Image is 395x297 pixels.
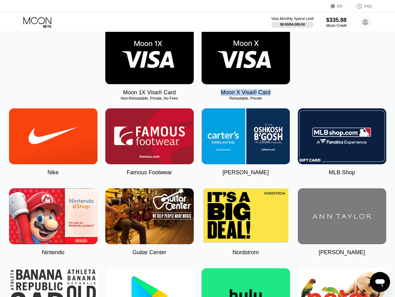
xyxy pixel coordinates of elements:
[47,169,59,176] div: Nike
[329,169,355,176] div: MLB Shop
[42,249,64,256] div: Nintendo
[326,17,347,23] div: $335.88
[370,272,390,292] iframe: Button to launch messaging window
[123,89,176,96] div: Moon 1X Visa® Card
[364,4,372,8] div: FAQ
[319,249,365,256] div: [PERSON_NAME]
[326,17,347,28] div: $335.88Moon Credit
[337,4,342,8] div: EN
[232,249,259,256] div: Nordstrom
[222,169,269,176] div: [PERSON_NAME]
[326,23,347,28] div: Moon Credit
[105,96,194,101] div: Non-Reloadable, Private, No Fees
[132,249,166,256] div: Guitar Center
[221,89,270,96] div: Moon X Visa® Card
[280,22,305,26] div: $0.00 / $4,000.00
[331,3,350,9] div: EN
[202,96,290,101] div: Reloadable, Private
[271,17,313,21] div: Visa Monthly Spend Limit
[350,3,372,9] div: FAQ
[127,169,172,176] div: Famous Footwear
[271,17,313,28] div: Visa Monthly Spend Limit$0.00/$4,000.00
